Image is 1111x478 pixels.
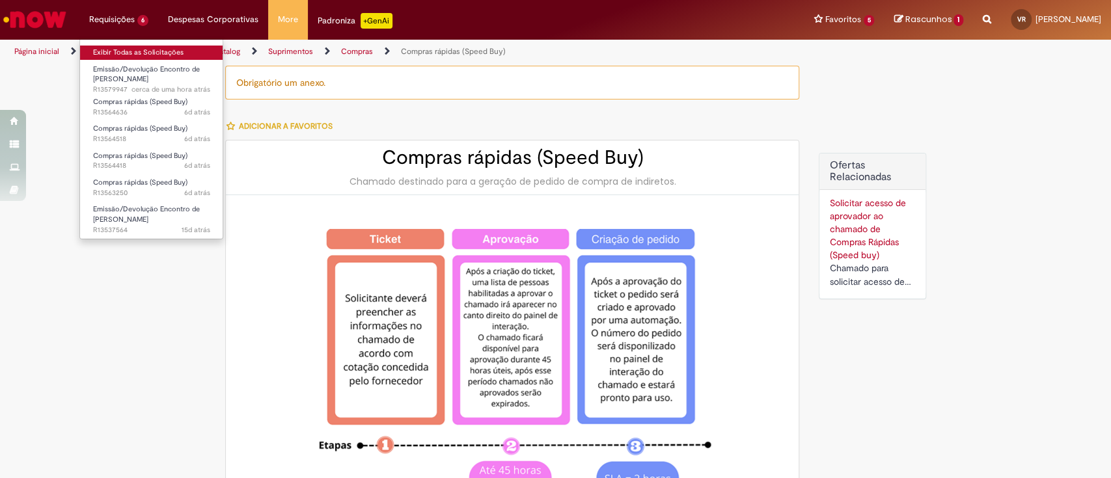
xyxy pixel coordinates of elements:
span: 1 [953,14,963,26]
time: 24/09/2025 17:38:53 [184,134,210,144]
div: Chamado para solicitar acesso de aprovador ao ticket de Speed buy [829,261,916,289]
a: Suprimentos [268,46,313,57]
time: 30/09/2025 09:07:02 [131,85,210,94]
span: R13563250 [93,188,210,198]
span: Emissão/Devolução Encontro de [PERSON_NAME] [93,204,200,224]
span: [PERSON_NAME] [1036,14,1101,25]
time: 15/09/2025 20:00:38 [182,225,210,235]
time: 24/09/2025 18:09:30 [184,107,210,117]
div: Padroniza [318,13,392,29]
span: 6d atrás [184,188,210,198]
span: 5 [864,15,875,26]
span: 15d atrás [182,225,210,235]
h2: Ofertas Relacionadas [829,160,916,183]
time: 24/09/2025 17:25:14 [184,161,210,170]
ul: Requisições [79,39,223,239]
span: Despesas Corporativas [168,13,258,26]
button: Adicionar a Favoritos [225,113,339,140]
span: More [278,13,298,26]
span: Compras rápidas (Speed Buy) [93,124,187,133]
time: 24/09/2025 14:23:11 [184,188,210,198]
div: Chamado destinado para a geração de pedido de compra de indiretos. [239,175,786,188]
a: Aberto R13537564 : Emissão/Devolução Encontro de Contas Fornecedor [80,202,223,230]
span: 6d atrás [184,161,210,170]
a: Aberto R13563250 : Compras rápidas (Speed Buy) [80,176,223,200]
span: 6d atrás [184,134,210,144]
div: Obrigatório um anexo. [225,66,799,100]
span: Favoritos [825,13,861,26]
span: R13564518 [93,134,210,144]
a: Compras rápidas (Speed Buy) [401,46,506,57]
a: Aberto R13579947 : Emissão/Devolução Encontro de Contas Fornecedor [80,62,223,90]
div: Ofertas Relacionadas [819,153,926,299]
span: R13564636 [93,107,210,118]
span: cerca de uma hora atrás [131,85,210,94]
span: R13564418 [93,161,210,171]
ul: Trilhas de página [10,40,731,64]
a: Rascunhos [894,14,963,26]
span: 6d atrás [184,107,210,117]
span: Rascunhos [905,13,952,25]
a: Aberto R13564418 : Compras rápidas (Speed Buy) [80,149,223,173]
span: Requisições [89,13,135,26]
span: R13579947 [93,85,210,95]
img: ServiceNow [1,7,68,33]
span: Compras rápidas (Speed Buy) [93,97,187,107]
span: R13537564 [93,225,210,235]
h2: Compras rápidas (Speed Buy) [239,147,786,168]
span: Compras rápidas (Speed Buy) [93,151,187,161]
span: Adicionar a Favoritos [238,121,332,131]
span: Emissão/Devolução Encontro de [PERSON_NAME] [93,64,200,85]
a: Exibir Todas as Solicitações [80,46,223,60]
a: Solicitar acesso de aprovador ao chamado de Compras Rápidas (Speed buy) [829,197,905,261]
span: 6 [137,15,148,26]
span: Compras rápidas (Speed Buy) [93,178,187,187]
a: Página inicial [14,46,59,57]
a: Compras [341,46,373,57]
a: Aberto R13564518 : Compras rápidas (Speed Buy) [80,122,223,146]
a: Aberto R13564636 : Compras rápidas (Speed Buy) [80,95,223,119]
p: +GenAi [361,13,392,29]
span: VR [1017,15,1026,23]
